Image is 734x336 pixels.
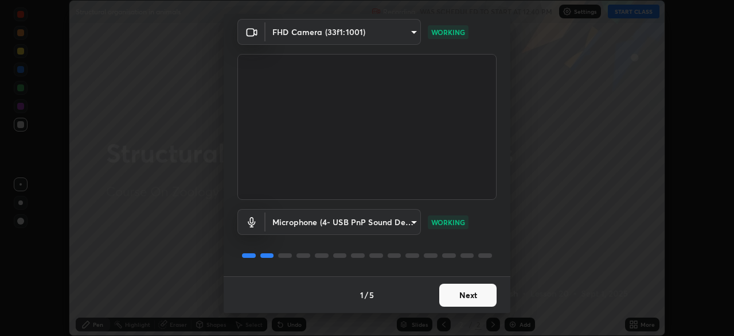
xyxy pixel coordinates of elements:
h4: / [365,289,368,301]
div: FHD Camera (33f1:1001) [266,209,421,235]
div: FHD Camera (33f1:1001) [266,19,421,45]
p: WORKING [431,27,465,37]
h4: 5 [369,289,374,301]
h4: 1 [360,289,364,301]
button: Next [439,284,497,307]
p: WORKING [431,217,465,227]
